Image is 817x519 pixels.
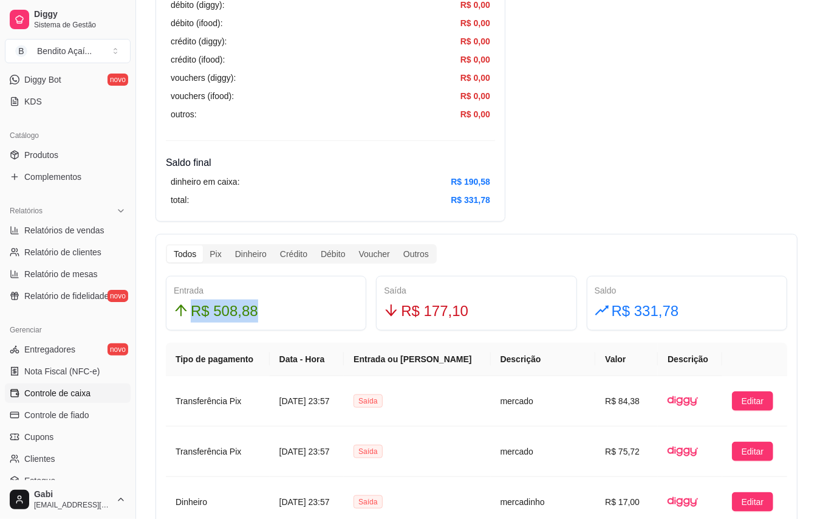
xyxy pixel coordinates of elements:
article: total: [171,193,189,207]
article: R$ 0,00 [460,89,490,103]
span: Editar [742,495,764,509]
article: Transferência Pix [176,394,260,408]
td: mercado [491,427,596,477]
button: Editar [732,391,774,411]
span: Relatórios de vendas [24,224,104,236]
span: B [15,45,27,57]
div: Débito [314,246,352,263]
span: Saída [354,495,382,509]
th: Descrição [491,343,596,376]
span: arrow-down [384,303,398,318]
h4: Saldo final [166,156,495,170]
span: Relatório de mesas [24,268,98,280]
a: KDS [5,92,131,111]
div: Voucher [352,246,397,263]
th: Entrada ou [PERSON_NAME] [344,343,490,376]
article: dinheiro em caixa: [171,175,240,188]
a: Complementos [5,167,131,187]
button: Gabi[EMAIL_ADDRESS][DOMAIN_NAME] [5,485,131,514]
span: R$ 177,10 [401,300,468,323]
span: Sistema de Gestão [34,20,126,30]
article: Transferência Pix [176,445,260,458]
article: R$ 17,00 [605,495,648,509]
article: R$ 0,00 [460,71,490,84]
article: débito (ifood): [171,16,223,30]
a: Controle de caixa [5,383,131,403]
span: Relatórios [10,206,43,216]
span: Relatório de fidelidade [24,290,109,302]
article: vouchers (diggy): [171,71,236,84]
th: Descrição [658,343,722,376]
div: Todos [167,246,203,263]
span: Editar [742,394,764,408]
a: Cupons [5,427,131,447]
div: Outros [397,246,436,263]
a: Relatório de mesas [5,264,131,284]
a: Nota Fiscal (NFC-e) [5,362,131,381]
article: R$ 0,00 [460,35,490,48]
span: Editar [742,445,764,458]
div: Saldo [595,284,779,297]
a: Entregadoresnovo [5,340,131,359]
article: [DATE] 23:57 [279,445,335,458]
span: Diggy Bot [24,74,61,86]
a: Controle de fiado [5,405,131,425]
span: Nota Fiscal (NFC-e) [24,365,100,377]
span: Controle de caixa [24,387,91,399]
div: Catálogo [5,126,131,145]
article: R$ 0,00 [460,108,490,121]
span: arrow-up [174,303,188,318]
div: Crédito [273,246,314,263]
span: Estoque [24,475,55,487]
span: Produtos [24,149,58,161]
article: R$ 0,00 [460,53,490,66]
div: Entrada [174,284,358,297]
span: Diggy [34,9,126,20]
span: Gabi [34,489,111,500]
a: Relatório de fidelidadenovo [5,286,131,306]
div: Gerenciar [5,320,131,340]
span: rise [595,303,609,318]
article: R$ 84,38 [605,394,648,408]
article: crédito (ifood): [171,53,225,66]
span: Saída [354,445,382,458]
th: Valor [595,343,658,376]
div: Bendito Açaí ... [37,45,92,57]
img: diggy [668,386,698,416]
span: Saída [354,394,382,408]
button: Select a team [5,39,131,63]
a: Relatório de clientes [5,242,131,262]
article: R$ 190,58 [451,175,490,188]
td: mercado [491,376,596,427]
span: [EMAIL_ADDRESS][DOMAIN_NAME] [34,500,111,510]
img: diggy [668,436,698,467]
a: Clientes [5,449,131,469]
button: Editar [732,492,774,512]
span: R$ 331,78 [612,300,679,323]
article: [DATE] 23:57 [279,394,335,408]
span: Relatório de clientes [24,246,101,258]
a: Estoque [5,471,131,490]
div: Pix [203,246,228,263]
span: Complementos [24,171,81,183]
article: vouchers (ifood): [171,89,234,103]
article: R$ 75,72 [605,445,648,458]
a: Relatórios de vendas [5,221,131,240]
article: outros: [171,108,197,121]
article: R$ 0,00 [460,16,490,30]
button: Editar [732,442,774,461]
a: DiggySistema de Gestão [5,5,131,34]
span: Entregadores [24,343,75,356]
span: R$ 508,88 [191,300,258,323]
th: Data - Hora [270,343,344,376]
img: diggy [668,487,698,517]
span: Controle de fiado [24,409,89,421]
th: Tipo de pagamento [166,343,270,376]
article: crédito (diggy): [171,35,227,48]
article: [DATE] 23:57 [279,495,335,509]
a: Produtos [5,145,131,165]
a: Diggy Botnovo [5,70,131,89]
div: Dinheiro [228,246,273,263]
article: Dinheiro [176,495,260,509]
article: R$ 331,78 [451,193,490,207]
